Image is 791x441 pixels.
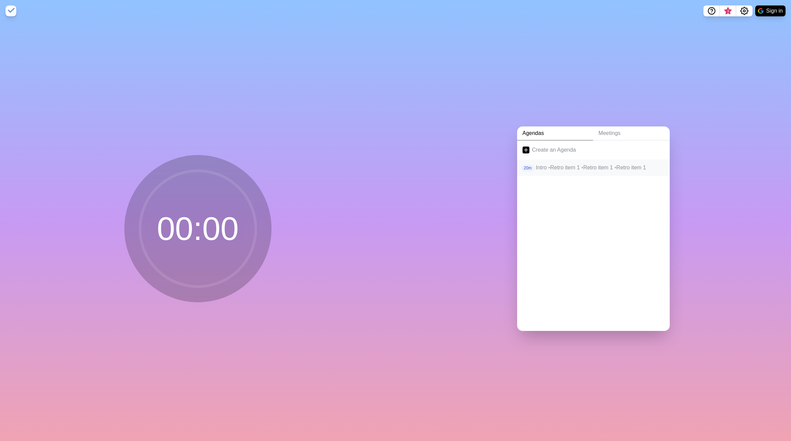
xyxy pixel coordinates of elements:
[521,165,534,171] p: 20m
[548,165,550,170] span: •
[703,5,720,16] button: Help
[517,126,593,140] a: Agendas
[758,8,763,14] img: google logo
[593,126,670,140] a: Meetings
[725,9,731,14] span: 3
[720,5,736,16] button: What’s new
[581,165,584,170] span: •
[736,5,753,16] button: Settings
[5,5,16,16] img: timeblocks logo
[755,5,786,16] button: Sign in
[615,165,617,170] span: •
[517,140,670,159] a: Create an Agenda
[536,164,664,172] p: Intro Retro item 1 Retro item 1 Retro item 1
